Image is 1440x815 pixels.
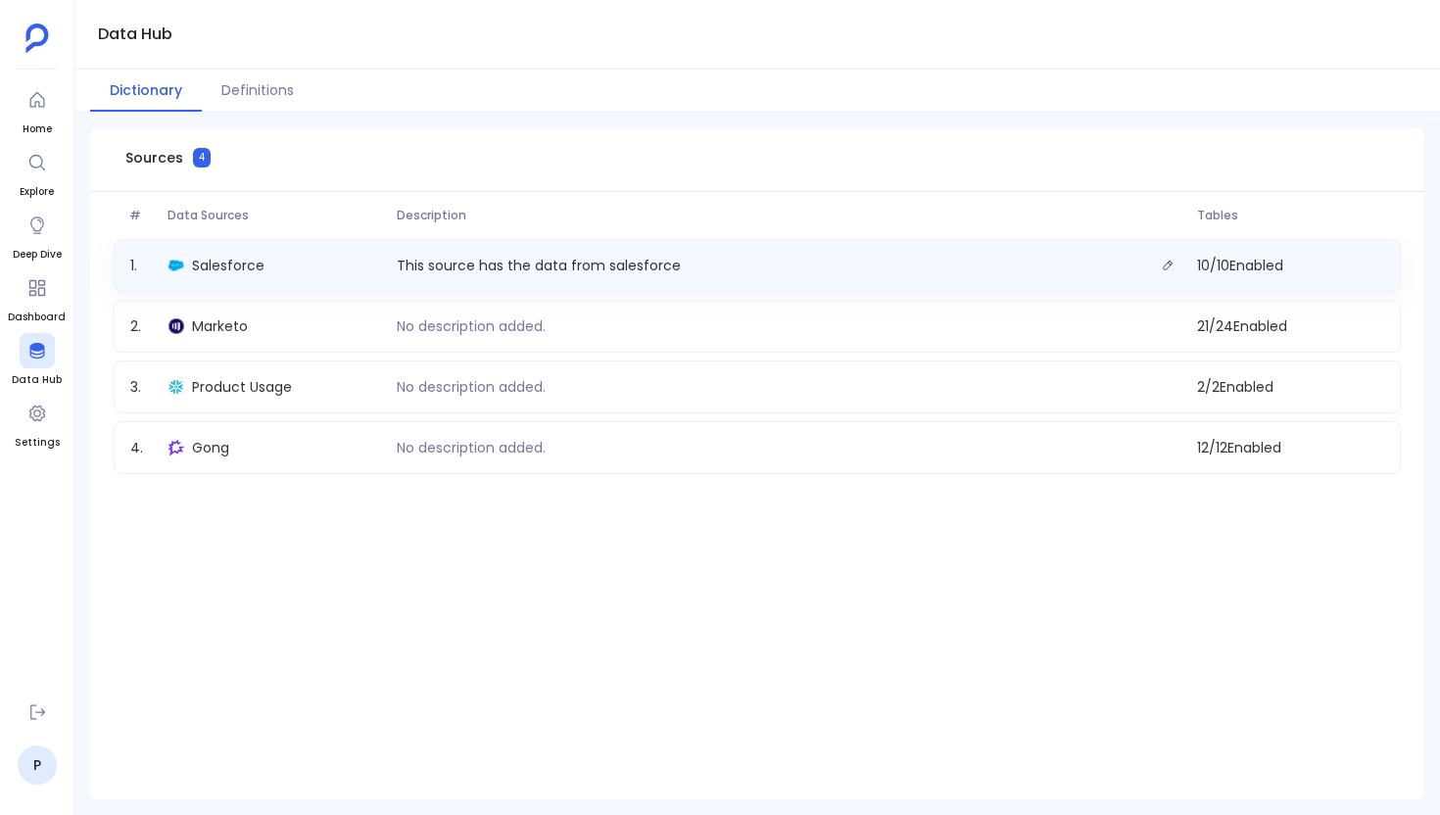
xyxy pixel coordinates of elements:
[20,82,55,137] a: Home
[18,745,57,785] a: P
[192,377,292,397] span: Product Usage
[1189,316,1392,336] span: 21 / 24 Enabled
[122,252,161,279] span: 1 .
[1189,377,1392,397] span: 2 / 2 Enabled
[12,372,62,388] span: Data Hub
[8,310,66,325] span: Dashboard
[12,333,62,388] a: Data Hub
[389,316,553,336] p: No description added.
[90,70,202,112] button: Dictionary
[20,121,55,137] span: Home
[192,438,229,457] span: Gong
[13,208,62,263] a: Deep Dive
[1189,208,1393,223] span: Tables
[15,435,60,451] span: Settings
[20,184,55,200] span: Explore
[122,377,161,397] span: 3 .
[8,270,66,325] a: Dashboard
[202,70,313,112] button: Definitions
[389,438,553,457] p: No description added.
[122,438,161,457] span: 4 .
[389,377,553,397] p: No description added.
[193,148,211,168] span: 4
[20,145,55,200] a: Explore
[389,256,689,275] p: This source has the data from salesforce
[15,396,60,451] a: Settings
[13,247,62,263] span: Deep Dive
[1154,252,1181,279] button: Edit description.
[192,256,264,275] span: Salesforce
[98,21,172,48] h1: Data Hub
[25,24,49,53] img: petavue logo
[1189,252,1392,279] span: 10 / 10 Enabled
[122,316,161,336] span: 2 .
[121,208,160,223] span: #
[125,148,183,168] span: Sources
[1189,438,1392,457] span: 12 / 12 Enabled
[192,316,248,336] span: Marketo
[389,208,1190,223] span: Description
[160,208,389,223] span: Data Sources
